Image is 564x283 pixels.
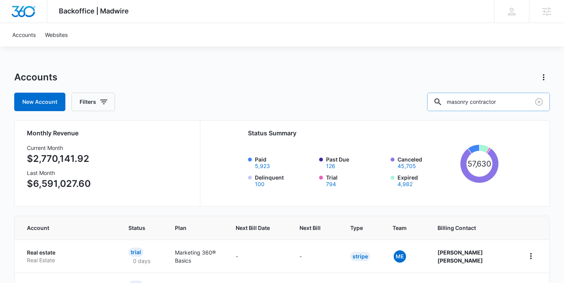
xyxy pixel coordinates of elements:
[326,181,336,187] button: Trial
[27,144,91,152] h3: Current Month
[27,177,91,191] p: $6,591,027.60
[255,163,270,169] button: Paid
[398,155,457,169] label: Canceled
[255,155,314,169] label: Paid
[27,152,91,166] p: $2,770,141.92
[537,71,550,83] button: Actions
[468,159,492,168] tspan: 57,630
[299,224,321,232] span: Next Bill
[525,250,537,262] button: home
[27,249,110,256] p: Real estate
[394,250,406,263] span: ME
[255,181,265,187] button: Delinquent
[27,169,91,177] h3: Last Month
[398,173,457,187] label: Expired
[290,240,341,273] td: -
[427,93,550,111] input: Search
[27,256,110,264] p: Real Estate
[398,181,413,187] button: Expired
[27,249,110,264] a: Real estateReal Estate
[393,224,408,232] span: Team
[255,173,314,187] label: Delinquent
[14,72,57,83] h1: Accounts
[8,23,40,47] a: Accounts
[226,240,290,273] td: -
[14,93,65,111] a: New Account
[533,96,545,108] button: Clear
[27,128,191,138] h2: Monthly Revenue
[438,224,506,232] span: Billing Contact
[398,163,416,169] button: Canceled
[350,224,363,232] span: Type
[72,93,115,111] button: Filters
[59,7,129,15] span: Backoffice | Madwire
[27,224,99,232] span: Account
[175,248,217,265] p: Marketing 360® Basics
[128,224,145,232] span: Status
[438,249,483,264] strong: [PERSON_NAME] [PERSON_NAME]
[326,173,386,187] label: Trial
[175,224,217,232] span: Plan
[248,128,499,138] h2: Status Summary
[40,23,72,47] a: Websites
[350,252,370,261] div: Stripe
[128,257,155,265] p: 0 days
[326,163,335,169] button: Past Due
[326,155,386,169] label: Past Due
[236,224,270,232] span: Next Bill Date
[128,248,143,257] div: Trial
